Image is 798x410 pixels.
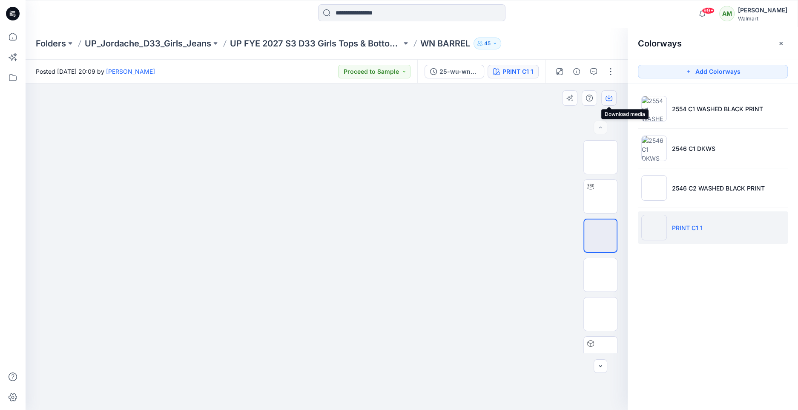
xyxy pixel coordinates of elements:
[570,65,583,78] button: Details
[488,65,539,78] button: PRINT C1 1
[36,67,155,76] span: Posted [DATE] 20:09 by
[738,15,787,22] div: Walmart
[230,38,402,49] a: UP FYE 2027 S3 D33 Girls Tops & Bottoms Jordache
[85,38,211,49] a: UP_Jordache_D33_Girls_Jeans
[474,38,501,49] button: 45
[641,175,667,201] img: 2546 C2 WASHED BLACK PRINT
[420,38,470,49] p: WN BARREL
[738,5,787,15] div: [PERSON_NAME]
[672,104,763,113] p: 2554 C1 WASHED BLACK PRINT
[425,65,484,78] button: 25-wu-wn-2480 2nd 09222025 fa26
[672,184,765,193] p: 2546 C2 WASHED BLACK PRINT
[439,67,479,76] div: 25-wu-wn-2480 2nd 09222025 fa26
[672,223,703,232] p: PRINT C1 1
[672,144,715,153] p: 2546 C1 DKWS
[502,67,533,76] div: PRINT C1 1
[638,38,682,49] h2: Colorways
[638,65,788,78] button: Add Colorways
[702,7,715,14] span: 99+
[641,96,667,121] img: 2554 C1 WASHED BLACK PRINT
[36,38,66,49] a: Folders
[484,39,491,48] p: 45
[719,6,735,21] div: AM
[641,136,667,161] img: 2546 C1 DKWS
[106,68,155,75] a: [PERSON_NAME]
[641,215,667,240] img: PRINT C1 1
